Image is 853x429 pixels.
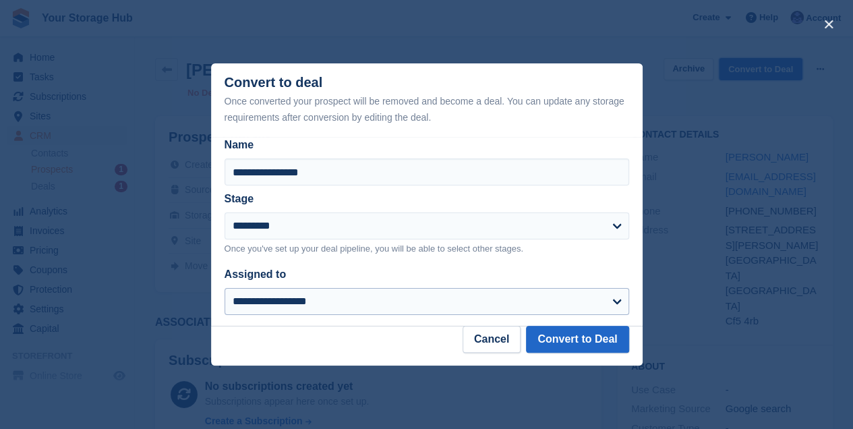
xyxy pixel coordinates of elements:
label: Stage [225,193,254,204]
p: Once you've set up your deal pipeline, you will be able to select other stages. [225,242,629,256]
div: Once converted your prospect will be removed and become a deal. You can update any storage requir... [225,93,629,125]
label: Name [225,137,629,153]
div: Convert to deal [225,75,629,125]
button: Convert to Deal [526,326,628,353]
button: close [818,13,840,35]
label: Assigned to [225,268,287,280]
button: Cancel [463,326,521,353]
